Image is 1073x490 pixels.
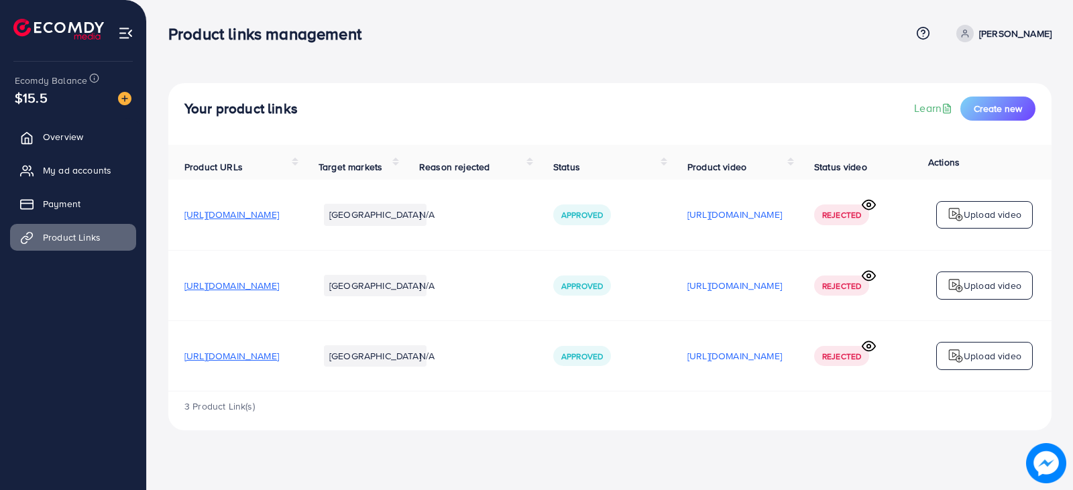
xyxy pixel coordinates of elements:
span: [URL][DOMAIN_NAME] [184,208,279,221]
span: Product URLs [184,160,243,174]
span: [URL][DOMAIN_NAME] [184,349,279,363]
span: Rejected [822,280,861,292]
li: [GEOGRAPHIC_DATA] [324,275,427,296]
span: Approved [561,209,603,221]
button: Create new [960,97,1035,121]
p: [PERSON_NAME] [979,25,1052,42]
p: Upload video [964,278,1021,294]
span: Rejected [822,351,861,362]
span: Approved [561,280,603,292]
span: Product Links [43,231,101,244]
span: Status [553,160,580,174]
li: [GEOGRAPHIC_DATA] [324,345,427,367]
a: My ad accounts [10,157,136,184]
a: Learn [914,101,955,116]
img: logo [948,206,964,223]
span: 3 Product Link(s) [184,400,255,413]
span: Product video [687,160,746,174]
span: Payment [43,197,80,210]
a: Payment [10,190,136,217]
span: Overview [43,130,83,143]
span: Rejected [822,209,861,221]
span: Ecomdy Balance [15,74,87,87]
span: [URL][DOMAIN_NAME] [184,279,279,292]
a: Product Links [10,224,136,251]
p: [URL][DOMAIN_NAME] [687,206,782,223]
img: image [118,92,131,105]
img: logo [13,19,104,40]
span: Reason rejected [419,160,490,174]
span: Status video [814,160,867,174]
span: Actions [928,156,960,169]
p: [URL][DOMAIN_NAME] [687,348,782,364]
img: image [1029,446,1063,480]
span: N/A [419,279,435,292]
span: Create new [974,102,1022,115]
span: $15.5 [15,88,48,107]
h4: Your product links [184,101,298,117]
span: N/A [419,208,435,221]
li: [GEOGRAPHIC_DATA] [324,204,427,225]
span: Approved [561,351,603,362]
h3: Product links management [168,24,372,44]
span: My ad accounts [43,164,111,177]
img: logo [948,348,964,364]
p: Upload video [964,348,1021,364]
p: [URL][DOMAIN_NAME] [687,278,782,294]
p: Upload video [964,206,1021,223]
span: N/A [419,349,435,363]
img: menu [118,25,133,41]
a: Overview [10,123,136,150]
a: [PERSON_NAME] [951,25,1052,42]
img: logo [948,278,964,294]
span: Target markets [319,160,382,174]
